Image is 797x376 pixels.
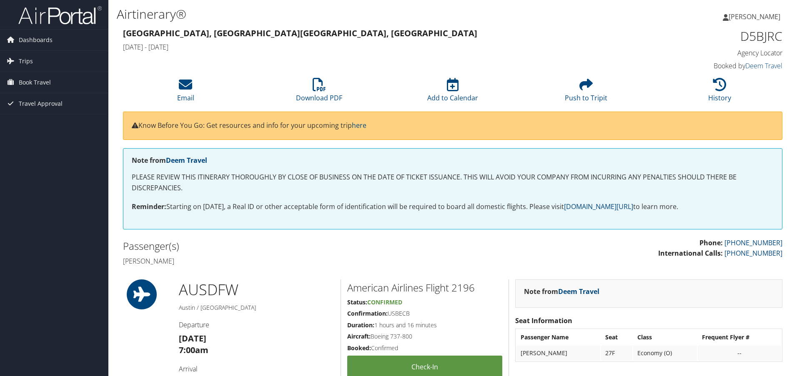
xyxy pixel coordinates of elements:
[179,320,334,329] h4: Departure
[132,202,166,211] strong: Reminder:
[724,249,782,258] a: [PHONE_NUMBER]
[658,249,723,258] strong: International Calls:
[347,321,502,329] h5: 1 hours and 16 minutes
[347,298,367,306] strong: Status:
[123,42,614,52] h4: [DATE] - [DATE]
[18,5,102,25] img: airportal-logo.png
[708,82,731,102] a: History
[347,344,371,352] strong: Booked:
[177,82,194,102] a: Email
[702,349,777,357] div: --
[564,202,633,211] a: [DOMAIN_NAME][URL]
[132,172,774,193] p: PLEASE REVIEW THIS ITINERARY THOROUGHLY BY CLOSE OF BUSINESS ON THE DATE OF TICKET ISSUANCE. THIS...
[179,279,334,300] h1: AUS DFW
[427,82,478,102] a: Add to Calendar
[347,321,374,329] strong: Duration:
[19,93,63,114] span: Travel Approval
[166,156,207,165] a: Deem Travel
[627,48,782,57] h4: Agency Locator
[627,61,782,70] h4: Booked by
[179,333,206,344] strong: [DATE]
[123,239,446,253] h2: Passenger(s)
[347,309,502,318] h5: USBECB
[558,287,599,296] a: Deem Travel
[347,281,502,295] h2: American Airlines Flight 2196
[19,72,51,93] span: Book Travel
[724,238,782,247] a: [PHONE_NUMBER]
[729,12,780,21] span: [PERSON_NAME]
[347,332,502,341] h5: Boeing 737-800
[347,332,371,340] strong: Aircraft:
[352,121,366,130] a: here
[179,344,208,356] strong: 7:00am
[698,330,781,345] th: Frequent Flyer #
[516,346,600,361] td: [PERSON_NAME]
[296,82,342,102] a: Download PDF
[347,309,388,317] strong: Confirmation:
[347,344,502,352] h5: Confirmed
[515,316,572,325] strong: Seat Information
[132,202,774,212] p: Starting on [DATE], a Real ID or other acceptable form of identification will be required to boar...
[699,238,723,247] strong: Phone:
[123,256,446,266] h4: [PERSON_NAME]
[601,330,632,345] th: Seat
[19,51,33,72] span: Trips
[627,27,782,45] h1: D5BJRC
[723,4,789,29] a: [PERSON_NAME]
[633,330,697,345] th: Class
[179,364,334,374] h4: Arrival
[132,120,774,131] p: Know Before You Go: Get resources and info for your upcoming trip
[123,27,477,39] strong: [GEOGRAPHIC_DATA], [GEOGRAPHIC_DATA] [GEOGRAPHIC_DATA], [GEOGRAPHIC_DATA]
[745,61,782,70] a: Deem Travel
[179,304,334,312] h5: Austin / [GEOGRAPHIC_DATA]
[633,346,697,361] td: Economy (O)
[565,82,607,102] a: Push to Tripit
[601,346,632,361] td: 27F
[367,298,402,306] span: Confirmed
[19,30,53,50] span: Dashboards
[516,330,600,345] th: Passenger Name
[132,156,207,165] strong: Note from
[117,5,565,23] h1: Airtinerary®
[524,287,599,296] strong: Note from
